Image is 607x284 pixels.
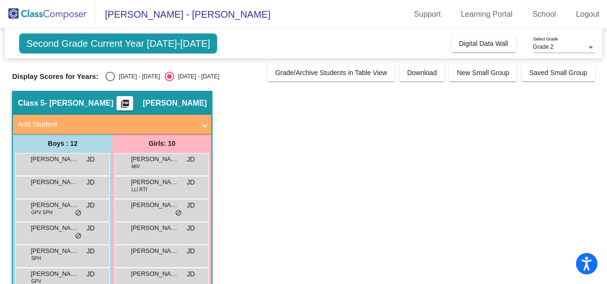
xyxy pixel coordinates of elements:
[131,223,178,233] span: [PERSON_NAME]
[187,154,195,164] span: JD
[449,64,517,81] button: New Small Group
[31,223,78,233] span: [PERSON_NAME]
[175,209,182,217] span: do_not_disturb_alt
[522,64,595,81] button: Saved Small Group
[459,40,508,47] span: Digital Data Wall
[187,177,195,187] span: JD
[86,246,94,256] span: JD
[31,269,78,279] span: [PERSON_NAME]
[187,246,195,256] span: JD
[13,115,211,134] mat-expansion-panel-header: Add Student
[457,69,509,76] span: New Small Group
[31,246,78,256] span: [PERSON_NAME]
[529,69,587,76] span: Saved Small Group
[131,177,178,187] span: [PERSON_NAME]
[19,33,217,54] span: Second Grade Current Year [DATE]-[DATE]
[31,255,41,262] span: SPH
[12,72,98,81] span: Display Scores for Years:
[75,209,82,217] span: do_not_disturb_alt
[18,119,195,130] mat-panel-title: Add Student
[187,200,195,210] span: JD
[112,134,211,153] div: Girls: 10
[115,72,160,81] div: [DATE] - [DATE]
[568,7,607,22] a: Logout
[174,72,219,81] div: [DATE] - [DATE]
[119,99,131,112] mat-icon: picture_as_pdf
[451,35,516,52] button: Digital Data Wall
[143,98,207,108] span: [PERSON_NAME]
[86,269,94,279] span: JD
[44,98,113,108] span: - [PERSON_NAME]
[399,64,444,81] button: Download
[75,232,82,240] span: do_not_disturb_alt
[131,163,140,170] span: MIV
[453,7,521,22] a: Learning Portal
[131,186,147,193] span: LLI RTI
[86,200,94,210] span: JD
[31,177,78,187] span: [PERSON_NAME]
[105,72,219,81] mat-radio-group: Select an option
[131,269,178,279] span: [PERSON_NAME]
[86,154,94,164] span: JD
[131,246,178,256] span: [PERSON_NAME]
[131,200,178,210] span: [PERSON_NAME]
[131,154,178,164] span: [PERSON_NAME]
[525,7,564,22] a: School
[116,96,133,110] button: Print Students Details
[407,69,437,76] span: Download
[31,209,52,216] span: GPV SPH
[86,177,94,187] span: JD
[187,223,195,233] span: JD
[95,7,271,22] span: [PERSON_NAME] - [PERSON_NAME]
[187,269,195,279] span: JD
[533,44,554,50] span: Grade 2
[31,200,78,210] span: [PERSON_NAME] [PERSON_NAME]
[268,64,395,81] button: Grade/Archive Students in Table View
[13,134,112,153] div: Boys : 12
[407,7,449,22] a: Support
[18,98,44,108] span: Class 5
[275,69,387,76] span: Grade/Archive Students in Table View
[31,154,78,164] span: [PERSON_NAME] [PERSON_NAME]
[86,223,94,233] span: JD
